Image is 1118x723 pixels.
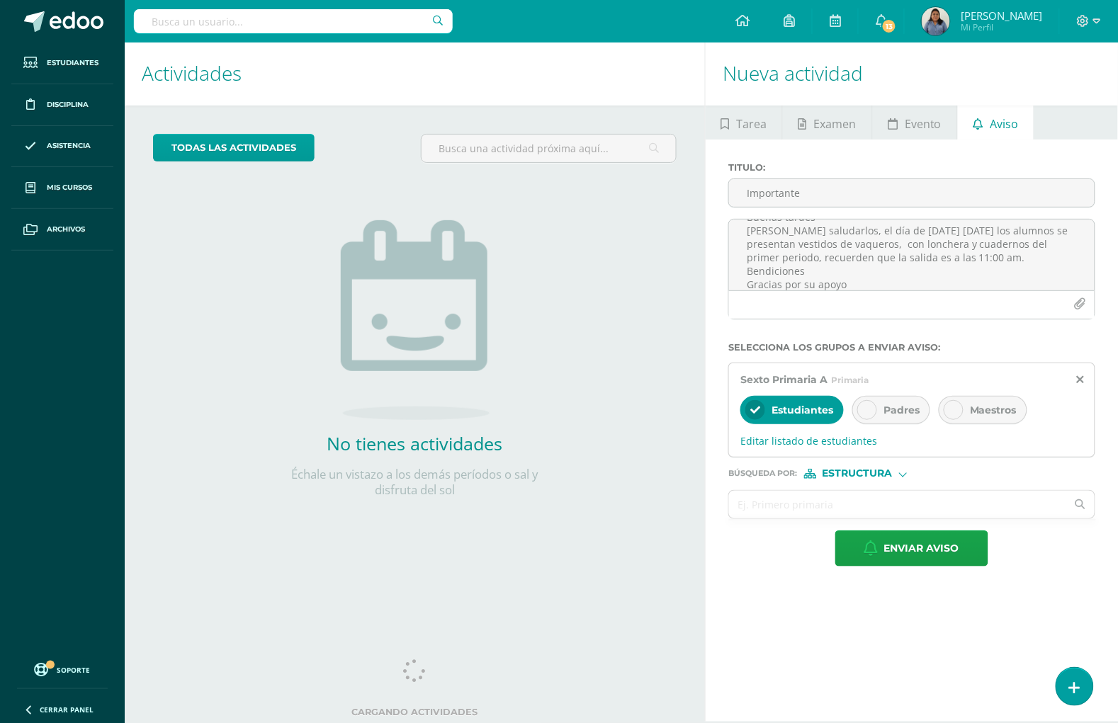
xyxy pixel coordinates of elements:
a: todas las Actividades [153,134,315,161]
span: Examen [814,107,857,141]
a: Tarea [706,106,782,140]
span: Evento [905,107,942,141]
div: [object Object] [804,469,910,479]
input: Busca un usuario... [134,9,453,33]
img: no_activities.png [341,220,490,420]
span: Asistencia [47,140,91,152]
textarea: Buenas tardes [PERSON_NAME] saludarlos, el día de [DATE] [DATE] los alumnos se presentan vestidos... [729,220,1095,290]
span: 13 [881,18,897,34]
span: [PERSON_NAME] [961,8,1042,23]
span: Aviso [990,107,1018,141]
a: Mis cursos [11,167,113,209]
a: Asistencia [11,126,113,168]
a: Archivos [11,209,113,251]
a: Examen [783,106,871,140]
span: Primaria [831,375,869,385]
h2: No tienes actividades [273,431,557,455]
span: Soporte [57,665,91,675]
input: Titulo [729,179,1095,207]
span: Cerrar panel [40,705,94,715]
span: Enviar aviso [884,531,959,566]
a: Disciplina [11,84,113,126]
span: Archivos [47,224,85,235]
span: Disciplina [47,99,89,110]
label: Cargando actividades [153,707,677,717]
input: Ej. Primero primaria [729,491,1066,518]
span: Padres [883,404,920,416]
h1: Nueva actividad [723,41,1101,106]
span: Sexto Primaria A [740,373,828,386]
h1: Actividades [142,41,688,106]
span: Estudiantes [47,57,98,69]
a: Aviso [958,106,1034,140]
label: Titulo : [728,162,1095,173]
span: Estructura [823,469,893,477]
a: Estudiantes [11,42,113,84]
span: Maestros [970,404,1017,416]
span: Estudiantes [772,404,833,416]
label: Selecciona los grupos a enviar aviso : [728,342,1095,353]
input: Busca una actividad próxima aquí... [422,135,677,162]
span: Tarea [737,107,767,141]
span: Mis cursos [47,182,92,193]
button: Enviar aviso [835,530,988,567]
a: Soporte [17,659,108,678]
span: Búsqueda por : [728,469,797,477]
span: Mi Perfil [961,21,1042,33]
img: c29edd5519ed165661ad7af758d39eaf.png [922,7,950,35]
span: Editar listado de estudiantes [740,434,1083,448]
a: Evento [873,106,957,140]
p: Échale un vistazo a los demás períodos o sal y disfruta del sol [273,467,557,498]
